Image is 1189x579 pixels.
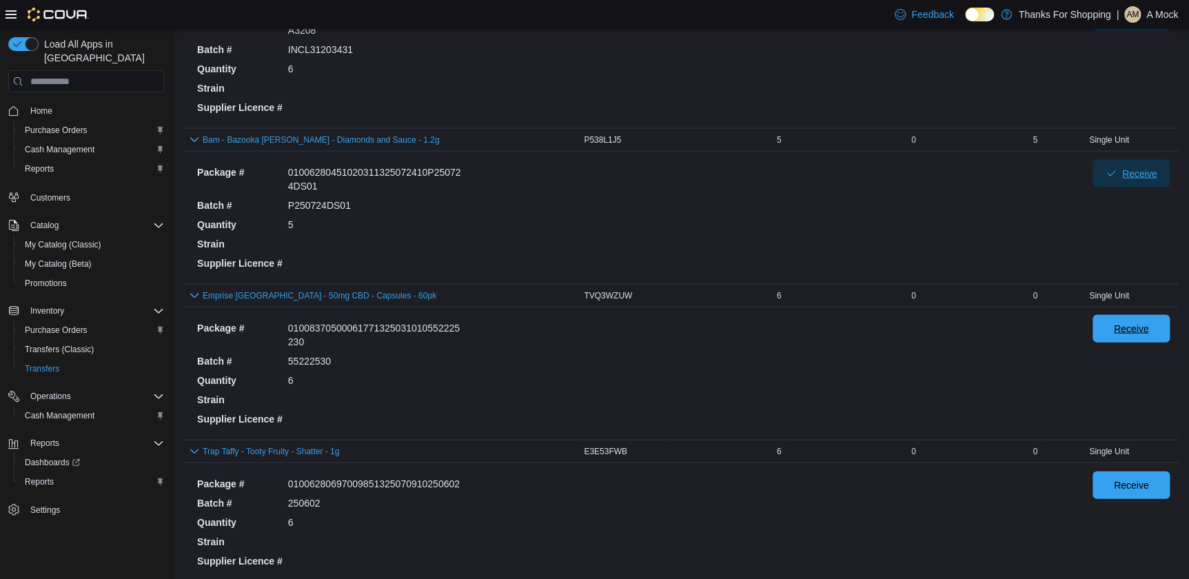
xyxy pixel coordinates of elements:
span: Transfers (Classic) [25,344,94,355]
a: Reports [19,161,59,177]
a: Dashboards [19,454,85,471]
span: Promotions [19,275,164,292]
a: Feedback [889,1,959,28]
span: Purchase Orders [19,122,164,139]
span: Promotions [25,278,67,289]
span: E3E53FWB [584,446,627,457]
span: Reports [19,474,164,490]
button: Transfers (Classic) [14,340,170,359]
dt: Batch # [197,199,283,212]
a: My Catalog (Classic) [19,236,107,253]
button: Catalog [3,216,170,235]
button: Receive [1093,160,1170,187]
button: Reports [3,434,170,453]
a: Settings [25,502,65,518]
span: Customers [25,188,164,205]
span: Inventory [25,303,164,319]
a: Customers [25,190,76,206]
span: Cash Management [25,144,94,155]
span: Reports [25,476,54,487]
div: 0 [919,443,1040,460]
nav: Complex example [8,95,164,556]
button: My Catalog (Classic) [14,235,170,254]
button: Transfers [14,359,170,378]
dd: 250602 [288,496,460,510]
span: Purchase Orders [25,125,88,136]
button: Promotions [14,274,170,293]
dt: Quantity [197,218,283,232]
dt: Supplier Licence # [197,412,283,426]
dt: Quantity [197,62,283,76]
a: Home [25,103,58,119]
dt: Package # [197,165,283,179]
button: Receive [1093,471,1170,499]
dt: Supplier Licence # [197,554,283,568]
span: Cash Management [19,407,164,424]
dd: 01006280451020311325072410P250724DS01 [288,165,462,193]
p: | [1116,6,1119,23]
span: Cash Management [19,141,164,158]
dt: Package # [197,321,283,335]
img: Cova [28,8,89,21]
dd: P250724DS01 [288,199,462,212]
div: 5 [919,132,1040,148]
button: Receive [1093,315,1170,343]
dt: Supplier Licence # [197,101,283,114]
button: Purchase Orders [14,121,170,140]
span: Catalog [30,220,59,231]
dd: 6 [288,374,462,387]
span: Reports [25,163,54,174]
dd: 6 [288,516,460,529]
button: My Catalog (Beta) [14,254,170,274]
dd: 6 [288,62,462,76]
dd: 01006280697009851325070910250602 [288,477,460,491]
span: Catalog [25,217,164,234]
a: Promotions [19,275,72,292]
a: Reports [19,474,59,490]
span: Cash Management [25,410,94,421]
span: Dashboards [25,457,80,468]
span: Operations [25,388,164,405]
div: Single Unit [1040,443,1178,460]
span: Purchase Orders [19,322,164,338]
span: P538L1J5 [584,134,621,145]
button: Operations [3,387,170,406]
button: Purchase Orders [14,321,170,340]
button: Inventory [3,301,170,321]
div: Single Unit [1040,132,1178,148]
span: AM [1126,6,1139,23]
span: Reports [30,438,59,449]
dt: Package # [197,477,283,491]
dd: 55222530 [288,354,462,368]
span: TVQ3WZUW [584,290,632,301]
div: A Mock [1124,6,1141,23]
p: A Mock [1146,6,1178,23]
span: Settings [25,501,164,518]
span: 5 [777,134,782,145]
a: Purchase Orders [19,122,93,139]
button: Cash Management [14,406,170,425]
span: Dashboards [19,454,164,471]
span: 0 [911,446,916,457]
span: Home [30,105,52,116]
span: 0 [911,290,916,301]
a: Cash Management [19,141,100,158]
dt: Batch # [197,496,283,510]
button: Settings [3,500,170,520]
span: Purchase Orders [25,325,88,336]
dt: Strain [197,81,283,95]
span: 6 [777,290,782,301]
a: Transfers [19,360,65,377]
span: Home [25,102,164,119]
span: Operations [30,391,71,402]
dd: 5 [288,218,462,232]
p: Thanks For Shopping [1019,6,1111,23]
button: Home [3,101,170,121]
div: 0 [919,287,1040,304]
span: Transfers [19,360,164,377]
button: Operations [25,388,77,405]
dd: INCL31203431 [288,43,462,57]
a: Purchase Orders [19,322,93,338]
a: Transfers (Classic) [19,341,99,358]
